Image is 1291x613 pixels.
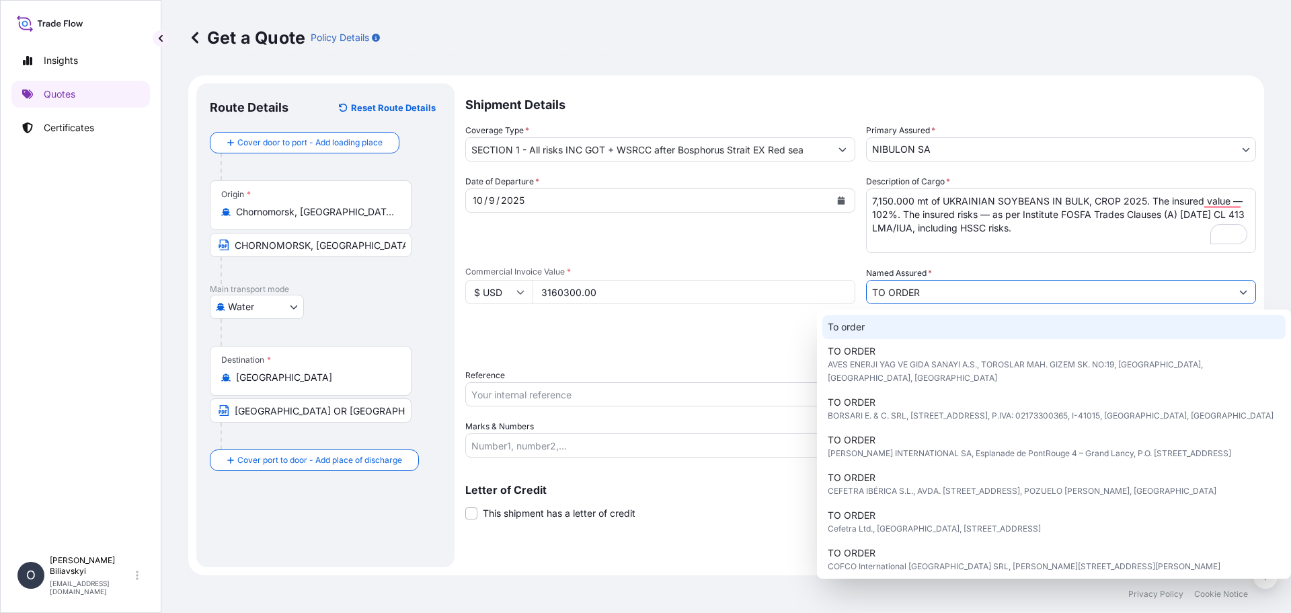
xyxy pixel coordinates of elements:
input: Text to appear on certificate [210,398,412,423]
p: [EMAIL_ADDRESS][DOMAIN_NAME] [50,579,133,596]
label: Named Assured [866,266,932,280]
button: Calendar [830,190,852,211]
button: Show suggestions [830,137,855,161]
span: To order [828,320,865,334]
span: TO ORDER [828,546,875,560]
span: Cover port to door - Add place of discharge [237,454,402,467]
div: / [484,192,487,209]
span: AVES ENERJI YAG VE GIDA SANAYI A.S., TOROSLAR MAH. GIZEM SK. NO:19, [GEOGRAPHIC_DATA], [GEOGRAPHI... [828,358,1280,385]
span: Cefetra Ltd., [GEOGRAPHIC_DATA], [STREET_ADDRESS] [828,522,1041,536]
p: Route Details [210,100,288,116]
p: Certificates [44,121,94,135]
span: Cover door to port - Add loading place [237,136,383,149]
span: TO ORDER [828,396,875,409]
label: Marks & Numbers [465,420,534,433]
div: day, [487,192,496,209]
p: Policy Details [311,31,369,44]
p: Reset Route Details [351,101,436,114]
span: [PERSON_NAME] INTERNATIONAL SA, Esplanade de Pont­Rouge 4 – Grand Lancy, P.O. [STREET_ADDRESS] [828,447,1231,460]
span: TO ORDER [828,471,875,484]
p: Get a Quote [188,27,305,48]
span: COFCO International [GEOGRAPHIC_DATA] SRL, [PERSON_NAME][STREET_ADDRESS][PERSON_NAME] [828,560,1220,573]
span: Water [228,300,254,314]
div: Destination [221,355,271,365]
span: Primary Assured [866,124,935,137]
label: Coverage Type [465,124,529,137]
input: Type amount [533,280,855,304]
span: TO ORDER [828,345,875,358]
p: Quotes [44,87,75,101]
input: Destination [236,371,395,384]
p: Cookie Notice [1194,589,1248,600]
p: Letter of Credit [465,484,1256,495]
span: Commercial Invoice Value [465,266,855,277]
span: TO ORDER [828,509,875,522]
p: Insights [44,54,78,67]
input: Your internal reference [465,382,855,406]
span: CEFETRA IBÉRICA S.L., AVDA. [STREET_ADDRESS], POZUELO [PERSON_NAME], [GEOGRAPHIC_DATA] [828,484,1216,498]
button: Select transport [210,295,304,319]
span: Date of Departure [465,175,539,188]
textarea: To enrich screen reader interactions, please activate Accessibility in Grammarly extension settings [866,188,1256,253]
label: Description of Cargo [866,175,950,188]
label: Reference [465,369,505,382]
input: Full name [867,280,1231,304]
div: month, [471,192,484,209]
p: Privacy Policy [1128,589,1183,600]
button: Show suggestions [1231,280,1255,304]
input: Origin [236,205,395,219]
input: Text to appear on certificate [210,233,412,257]
span: O [26,569,36,582]
span: NIBULON SA [872,143,931,156]
input: Select coverage type [466,137,830,161]
span: BORSARI E. & C. SRL, [STREET_ADDRESS], P.IVA: 02173300365, I-41015, [GEOGRAPHIC_DATA], [GEOGRAPHI... [828,409,1274,423]
span: TO ORDER [828,433,875,447]
span: This shipment has a letter of credit [483,507,635,520]
p: Main transport mode [210,284,441,295]
div: Origin [221,189,251,200]
input: Number1, number2,... [465,433,855,458]
div: year, [500,192,526,209]
div: / [496,192,500,209]
p: [PERSON_NAME] Biliavskyi [50,555,133,577]
p: Shipment Details [465,83,1256,124]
